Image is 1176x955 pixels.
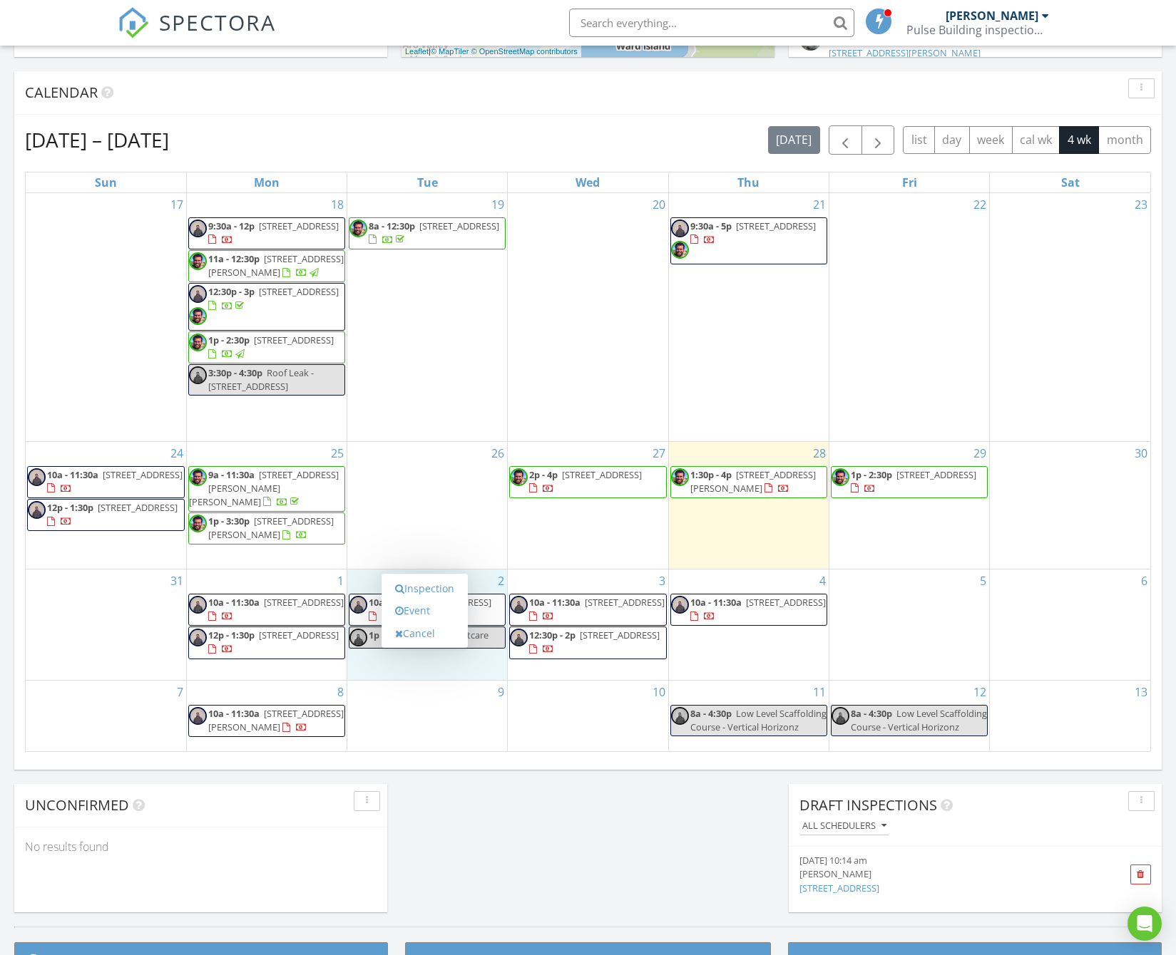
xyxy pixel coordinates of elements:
span: 3:30p - 4:30p [208,366,262,379]
button: list [903,126,935,154]
a: Go to September 9, 2025 [495,681,507,703]
span: [STREET_ADDRESS] [259,629,339,641]
a: Wednesday [573,172,603,192]
span: 9a - 11:30a [208,468,255,481]
span: 1:30p - 4p [690,468,732,481]
a: 10a - 11:30a [STREET_ADDRESS] [27,466,185,498]
span: 2p - 4p [529,468,558,481]
td: Go to September 7, 2025 [26,680,186,750]
td: Go to August 30, 2025 [990,441,1150,569]
img: iszac_profile_photo.jpg [28,468,46,486]
button: month [1098,126,1151,154]
a: 10a - 11:30a [STREET_ADDRESS] [509,594,666,626]
img: profile_photo_cropped_v2.jpg [349,220,367,237]
div: [DATE] 10:14 am [799,854,1093,867]
span: [STREET_ADDRESS] [259,220,339,232]
span: [STREET_ADDRESS] [585,596,665,609]
a: 12p - 1:30p [STREET_ADDRESS] [27,499,185,531]
a: 12:30p - 3p [STREET_ADDRESS] [208,285,339,311]
img: iszac_profile_photo.jpg [28,501,46,519]
span: [STREET_ADDRESS] [103,468,183,481]
a: Go to August 17, 2025 [168,193,186,216]
a: Sunday [92,172,120,192]
span: 1p - 2:30p [208,334,250,346]
a: Go to September 6, 2025 [1138,569,1150,592]
span: [STREET_ADDRESS][PERSON_NAME] [208,707,344,733]
img: iszac_profile_photo.jpg [189,285,207,303]
button: week [969,126,1013,154]
span: Low Level Scaffolding Course - Vertical Horizonz [690,707,827,733]
a: 10a - 12p [STREET_ADDRESS] [369,596,491,622]
a: Go to September 11, 2025 [810,681,829,703]
a: Tuesday [414,172,441,192]
a: Saturday [1058,172,1083,192]
img: iszac_profile_photo.jpg [671,596,689,614]
td: Go to August 26, 2025 [347,441,508,569]
span: [STREET_ADDRESS][PERSON_NAME] [208,515,334,541]
span: [STREET_ADDRESS] [264,596,344,609]
img: profile_photo_cropped_v2.jpg [189,515,207,532]
span: [STREET_ADDRESS] [736,220,816,232]
td: Go to August 29, 2025 [829,441,989,569]
button: [DATE] [768,126,820,154]
a: Go to August 22, 2025 [971,193,989,216]
td: Go to September 3, 2025 [508,569,668,680]
img: iszac_profile_photo.jpg [189,707,207,725]
a: [STREET_ADDRESS][PERSON_NAME] [829,46,981,59]
a: 10a - 11:30a [STREET_ADDRESS] [529,596,665,622]
span: 8a - 12:30p [369,220,415,232]
span: [STREET_ADDRESS] [259,285,339,298]
img: iszac_profile_photo.jpg [189,596,207,614]
span: [STREET_ADDRESS] [896,468,976,481]
td: Go to September 10, 2025 [508,680,668,750]
a: Go to August 24, 2025 [168,442,186,465]
a: 10a - 11:30a [STREET_ADDRESS][PERSON_NAME] [208,707,344,733]
span: 12:30p - 3p [208,285,255,298]
a: 12p - 1:30p [STREET_ADDRESS] [188,626,345,659]
a: Go to September 1, 2025 [334,569,347,592]
span: 1p - 4:30p [369,629,410,641]
a: Go to August 25, 2025 [328,442,347,465]
a: 1p - 3:30p [STREET_ADDRESS][PERSON_NAME] [208,515,334,541]
a: 1p - 2:30p [STREET_ADDRESS] [831,466,988,498]
span: [STREET_ADDRESS] [562,468,642,481]
a: 2p - 4p [STREET_ADDRESS] [529,468,642,495]
a: 2p - 4p [STREET_ADDRESS] [509,466,666,498]
button: day [934,126,970,154]
a: 9:30a - 5p [STREET_ADDRESS] [670,217,827,264]
button: 4 wk [1059,126,1099,154]
td: Go to September 5, 2025 [829,569,989,680]
h2: [DATE] – [DATE] [25,125,169,154]
span: SPECTORA [159,7,276,37]
a: 10a - 11:30a [STREET_ADDRESS] [690,596,826,622]
img: profile_photo_cropped_v2.jpg [832,468,849,486]
a: 1p - 2:30p [STREET_ADDRESS] [188,331,345,363]
a: 10a - 12p [STREET_ADDRESS] [349,594,506,626]
a: [STREET_ADDRESS] [799,882,879,894]
a: Friday [899,172,920,192]
img: iszac_profile_photo.jpg [189,629,207,646]
a: Go to September 7, 2025 [174,681,186,703]
a: Go to August 28, 2025 [810,442,829,465]
span: Unconfirmed [25,795,129,815]
a: 11a - 12:30p [STREET_ADDRESS][PERSON_NAME] [188,250,345,282]
td: Go to September 4, 2025 [668,569,829,680]
img: profile_photo_cropped_v2.jpg [189,252,207,270]
a: Go to September 3, 2025 [656,569,668,592]
img: iszac_profile_photo.jpg [349,596,367,614]
span: 10a - 11:30a [208,596,260,609]
span: 9:30a - 5p [690,220,732,232]
img: The Best Home Inspection Software - Spectora [118,7,149,38]
button: cal wk [1012,126,1060,154]
a: 10a - 11:30a [STREET_ADDRESS] [188,594,345,626]
a: Go to September 13, 2025 [1132,681,1150,703]
a: Event [388,599,461,622]
a: Go to September 5, 2025 [977,569,989,592]
a: 12:30p - 3p [STREET_ADDRESS] [188,283,345,330]
span: Roof Leak - [STREET_ADDRESS] [208,366,314,393]
td: Go to September 13, 2025 [990,680,1150,750]
span: 12p - 1:30p [47,501,93,514]
span: [STREET_ADDRESS][PERSON_NAME] [208,252,344,279]
td: Go to August 27, 2025 [508,441,668,569]
img: profile_photo_cropped_v2.jpg [189,468,207,486]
